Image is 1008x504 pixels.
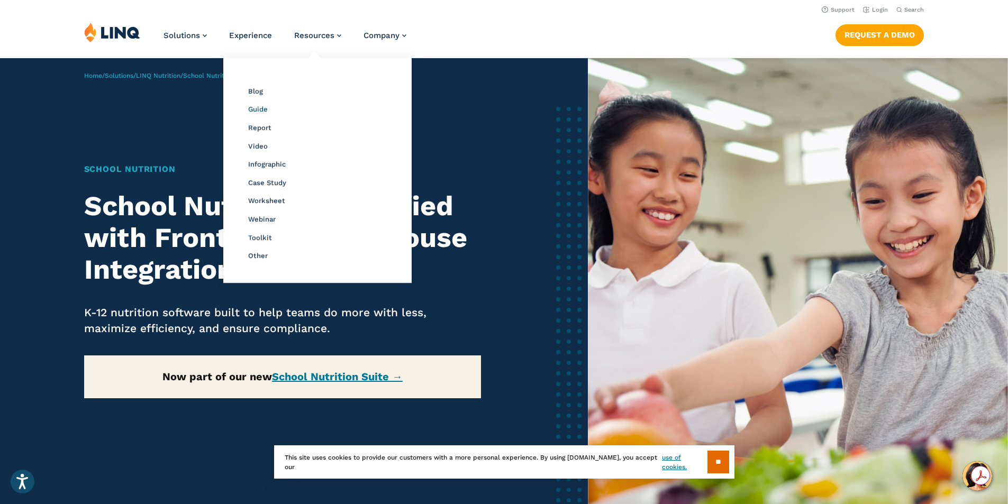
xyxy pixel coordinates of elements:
span: Solutions [164,31,200,40]
a: Solutions [105,72,133,79]
a: Infographic [248,160,286,168]
a: LINQ Nutrition [136,72,180,79]
a: Case Study [248,179,286,187]
span: Resources [294,31,334,40]
a: Blog [248,87,263,95]
h2: School Nutrition Simplified with Front to Back of House Integration [84,190,482,285]
a: Resources [294,31,341,40]
div: This site uses cookies to provide our customers with a more personal experience. By using [DOMAIN... [274,445,734,479]
a: Other [248,252,268,260]
span: School Nutrition [183,72,233,79]
a: Video [248,142,268,150]
span: / / / [84,72,233,79]
a: School Nutrition Suite → [272,370,403,383]
p: K-12 nutrition software built to help teams do more with less, maximize efficiency, and ensure co... [84,305,482,336]
img: LINQ | K‑12 Software [84,22,140,42]
h1: School Nutrition [84,163,482,176]
a: Company [364,31,406,40]
a: Webinar [248,215,276,223]
a: Toolkit [248,234,272,242]
a: Guide [248,105,268,113]
a: Home [84,72,102,79]
nav: Button Navigation [836,22,924,45]
a: Solutions [164,31,207,40]
a: Report [248,124,271,132]
a: Login [863,6,888,13]
button: Open Search Bar [896,6,924,14]
a: Request a Demo [836,24,924,45]
span: Search [904,6,924,13]
a: use of cookies. [662,453,707,472]
a: Worksheet [248,197,285,205]
strong: Now part of our new [162,370,403,383]
span: Company [364,31,399,40]
a: Experience [229,31,272,40]
a: Support [822,6,855,13]
button: Hello, have a question? Let’s chat. [962,461,992,491]
nav: Primary Navigation [164,22,406,57]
